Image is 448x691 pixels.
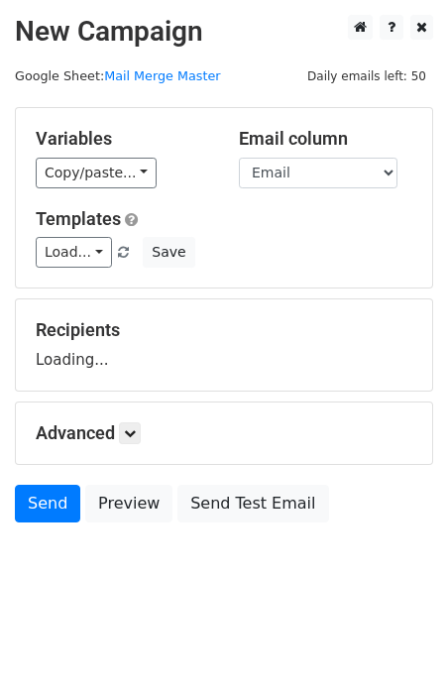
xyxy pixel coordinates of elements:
[300,65,433,87] span: Daily emails left: 50
[15,15,433,49] h2: New Campaign
[300,68,433,83] a: Daily emails left: 50
[36,237,112,268] a: Load...
[36,128,209,150] h5: Variables
[15,485,80,522] a: Send
[36,208,121,229] a: Templates
[177,485,328,522] a: Send Test Email
[36,158,157,188] a: Copy/paste...
[15,68,221,83] small: Google Sheet:
[36,319,412,341] h5: Recipients
[104,68,220,83] a: Mail Merge Master
[36,422,412,444] h5: Advanced
[36,319,412,371] div: Loading...
[143,237,194,268] button: Save
[239,128,412,150] h5: Email column
[85,485,172,522] a: Preview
